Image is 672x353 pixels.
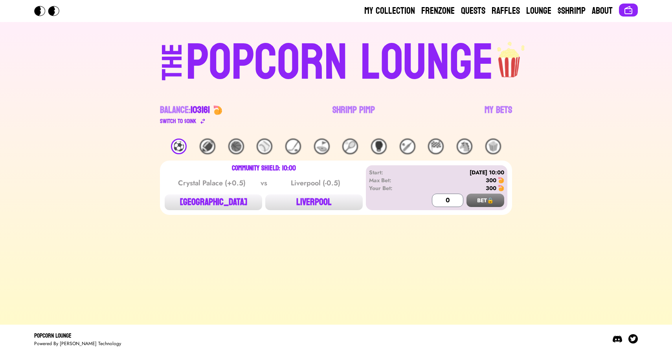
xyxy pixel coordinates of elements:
[498,185,504,191] img: 🍤
[421,5,455,17] a: Frenzone
[342,139,358,154] div: 🎾
[486,176,496,184] div: 300
[332,104,375,126] a: Shrimp Pimp
[213,105,222,115] img: 🍤
[228,139,244,154] div: 🏀
[400,139,415,154] div: 🏏
[165,194,262,210] button: [GEOGRAPHIC_DATA]
[276,177,355,189] div: Liverpool (-0.5)
[171,139,187,154] div: ⚽️
[428,139,444,154] div: 🏁
[414,168,504,176] div: [DATE] 10:00
[314,139,330,154] div: ⛳️
[94,35,578,88] a: THEPOPCORN LOUNGEpopcorn
[34,331,121,340] div: Popcorn Lounge
[494,35,526,79] img: popcorn
[558,5,586,17] a: $Shrimp
[200,139,215,154] div: 🏈
[172,177,252,189] div: Crystal Palace (+0.5)
[34,340,121,347] div: Powered By [PERSON_NAME] Technology
[466,194,504,207] button: BET🔒
[191,102,210,118] span: 103161
[265,194,363,210] button: LIVERPOOL
[364,5,415,17] a: My Collection
[158,44,187,96] div: THE
[369,168,414,176] div: Start:
[485,139,501,154] div: 🍿
[371,139,387,154] div: 🥊
[285,139,301,154] div: 🏒
[369,176,414,184] div: Max Bet:
[628,334,638,344] img: Twitter
[498,177,504,183] img: 🍤
[257,139,272,154] div: ⚾️
[34,6,66,16] img: Popcorn
[592,5,613,17] a: About
[457,139,472,154] div: 🐴
[624,6,633,15] img: Connect wallet
[160,104,210,116] div: Balance:
[259,177,269,189] div: vs
[486,184,496,192] div: 300
[461,5,485,17] a: Quests
[613,334,622,344] img: Discord
[232,165,296,172] div: Community Shield: 10:00
[492,5,520,17] a: Raffles
[186,38,494,88] div: POPCORN LOUNGE
[160,116,196,126] div: Switch to $ OINK
[369,184,414,192] div: Your Bet:
[526,5,551,17] a: Lounge
[485,104,512,126] a: My Bets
